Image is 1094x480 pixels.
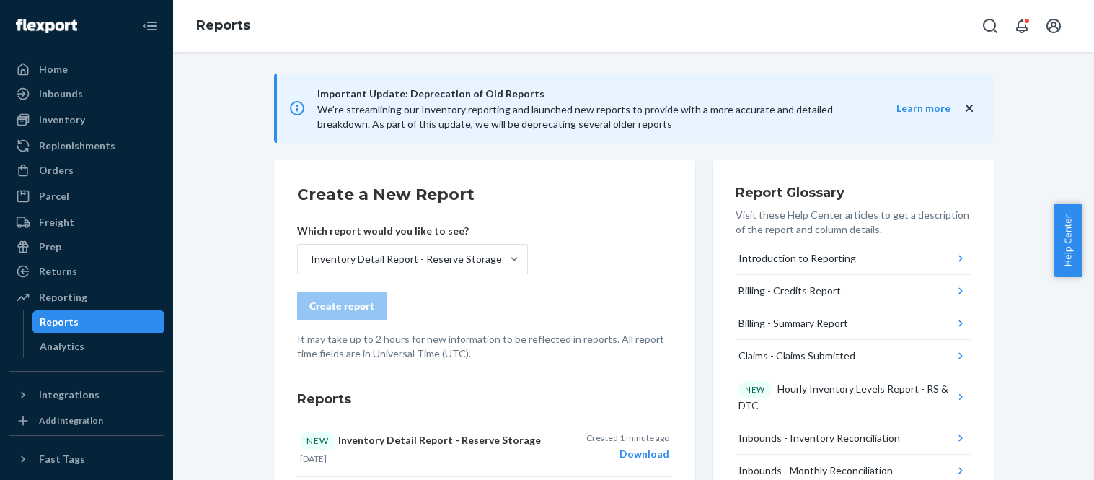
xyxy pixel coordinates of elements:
time: [DATE] [300,453,327,464]
a: Reports [32,310,165,333]
div: Inventory [39,113,85,127]
button: close [962,101,976,116]
div: Replenishments [39,139,115,153]
button: Open notifications [1007,12,1036,40]
button: Inbounds - Inventory Reconciliation [736,422,971,455]
button: NEWInventory Detail Report - Reserve Storage[DATE]Created 1 minute agoDownload [297,420,672,477]
button: Introduction to Reporting [736,243,971,275]
div: NEW [300,432,335,450]
button: Open account menu [1039,12,1068,40]
p: It may take up to 2 hours for new information to be reflected in reports. All report time fields ... [297,332,672,361]
button: Fast Tags [9,448,164,471]
div: Analytics [40,339,84,354]
div: Billing - Credits Report [738,284,841,298]
div: Fast Tags [39,452,85,466]
button: Integrations [9,383,164,406]
img: Flexport logo [16,19,77,33]
a: Home [9,58,164,81]
div: Orders [39,163,74,178]
div: Returns [39,264,77,279]
p: Which report would you like to see? [297,224,528,238]
h3: Reports [297,390,672,409]
a: Inbounds [9,82,164,105]
a: Replenishments [9,134,164,157]
button: Help Center [1054,204,1082,277]
div: Claims - Claims Submitted [738,349,855,363]
a: Reports [196,17,250,33]
a: Add Integration [9,412,164,429]
div: Inbounds - Monthly Reconciliation [738,463,893,478]
p: Visit these Help Center articles to get a description of the report and column details. [736,208,971,237]
div: Inbounds [39,87,83,101]
a: Reporting [9,286,164,309]
div: Download [586,447,669,461]
button: Create report [297,292,387,320]
ol: breadcrumbs [185,5,262,47]
div: Create report [309,299,374,313]
a: Freight [9,211,164,234]
iframe: Opens a widget where you can chat to one of our agents [1002,437,1080,473]
div: Reporting [39,290,87,305]
a: Inventory [9,108,164,131]
h2: Create a New Report [297,183,672,206]
div: Inventory Detail Report - Reserve Storage [311,252,502,266]
div: Freight [39,215,74,230]
div: Introduction to Reporting [738,251,856,266]
div: Inbounds - Inventory Reconciliation [738,431,900,445]
button: Claims - Claims Submitted [736,340,971,372]
div: Home [39,62,68,77]
a: Returns [9,260,164,283]
div: Add Integration [39,414,103,427]
p: NEW [745,384,765,396]
span: Important Update: Deprecation of Old Reports [317,85,868,102]
button: Billing - Credits Report [736,275,971,307]
div: Prep [39,240,61,254]
h3: Report Glossary [736,183,971,202]
a: Prep [9,235,164,258]
p: Created 1 minute ago [586,432,669,444]
div: Reports [40,315,79,329]
a: Analytics [32,335,165,358]
button: Close Navigation [136,12,164,40]
a: Orders [9,159,164,182]
a: Parcel [9,185,164,208]
div: Hourly Inventory Levels Report - RS & DTC [738,381,954,413]
span: We're streamlining our Inventory reporting and launched new reports to provide with a more accura... [317,103,833,130]
div: Integrations [39,388,100,402]
button: Open Search Box [976,12,1005,40]
button: NEWHourly Inventory Levels Report - RS & DTC [736,372,971,422]
div: Parcel [39,189,69,204]
button: Billing - Summary Report [736,307,971,340]
p: Inventory Detail Report - Reserve Storage [300,432,544,450]
div: Billing - Summary Report [738,316,848,331]
button: Learn more [868,101,950,115]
